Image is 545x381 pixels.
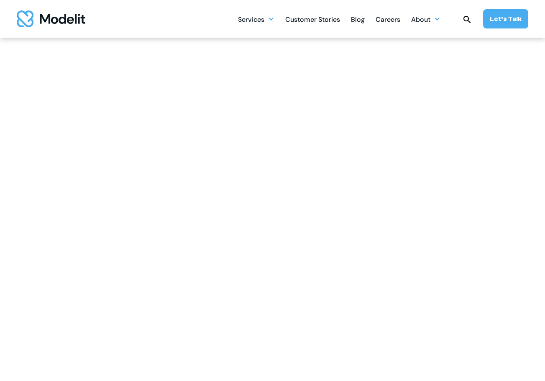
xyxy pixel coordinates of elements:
a: Blog [351,11,365,27]
img: modelit logo [17,10,85,27]
div: About [411,11,440,27]
div: Blog [351,12,365,28]
a: Let’s Talk [483,9,528,28]
div: About [411,12,430,28]
div: Customer Stories [285,12,340,28]
div: Careers [376,12,400,28]
div: Services [238,12,264,28]
a: home [17,10,85,27]
a: Careers [376,11,400,27]
div: Let’s Talk [490,14,522,23]
a: Customer Stories [285,11,340,27]
div: Services [238,11,274,27]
